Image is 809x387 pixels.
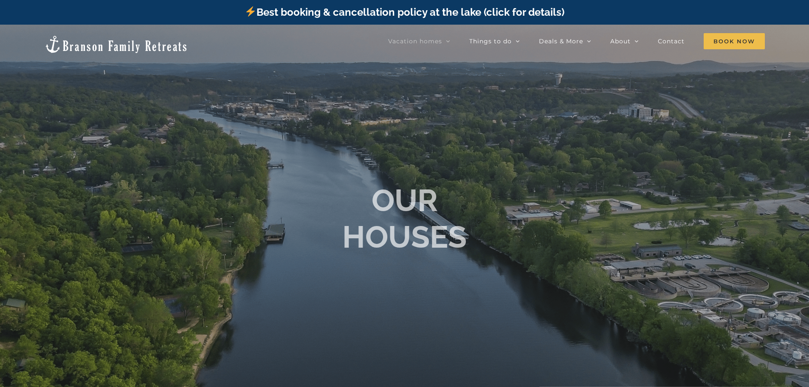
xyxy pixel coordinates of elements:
nav: Main Menu [388,33,765,50]
a: Best booking & cancellation policy at the lake (click for details) [245,6,564,18]
span: Deals & More [539,38,583,44]
span: About [610,38,631,44]
a: About [610,33,639,50]
a: Book Now [704,33,765,50]
span: Vacation homes [388,38,442,44]
b: OUR HOUSES [342,182,467,255]
img: Branson Family Retreats Logo [44,35,188,54]
a: Contact [658,33,685,50]
a: Vacation homes [388,33,450,50]
span: Things to do [469,38,512,44]
a: Deals & More [539,33,591,50]
span: Contact [658,38,685,44]
a: Things to do [469,33,520,50]
img: ⚡️ [245,6,256,17]
span: Book Now [704,33,765,49]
